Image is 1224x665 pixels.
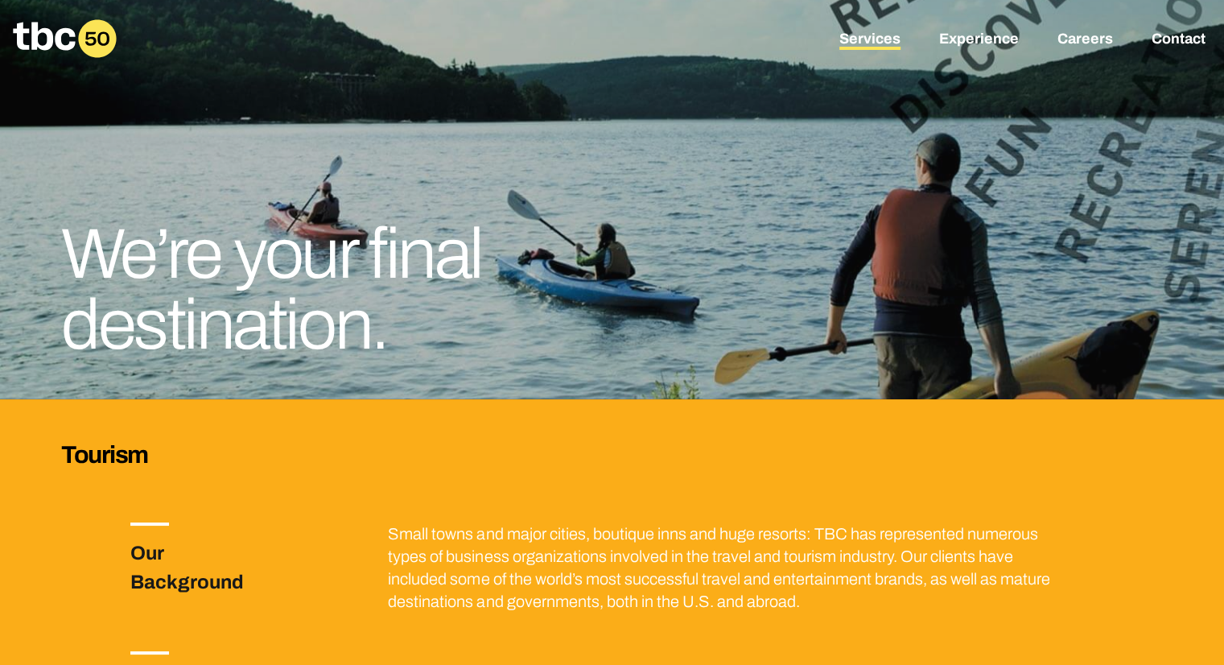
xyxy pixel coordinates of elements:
a: Services [839,31,900,50]
p: Small towns and major cities, boutique inns and huge resorts: TBC has represented numerous types ... [388,522,1059,613]
a: Experience [939,31,1019,50]
h3: Tourism [61,438,1163,471]
a: Careers [1057,31,1113,50]
h1: We’re your final destination. [61,219,679,361]
h3: Our Background [130,539,285,597]
a: Homepage [13,19,117,58]
a: Contact [1152,31,1205,50]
